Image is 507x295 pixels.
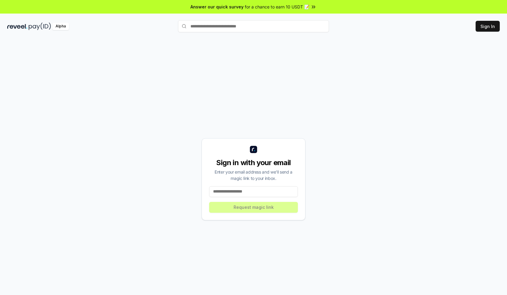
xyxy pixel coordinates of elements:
[476,21,500,32] button: Sign In
[7,23,27,30] img: reveel_dark
[52,23,69,30] div: Alpha
[29,23,51,30] img: pay_id
[250,146,257,153] img: logo_small
[245,4,309,10] span: for a chance to earn 10 USDT 📝
[209,158,298,168] div: Sign in with your email
[209,169,298,181] div: Enter your email address and we’ll send a magic link to your inbox.
[190,4,244,10] span: Answer our quick survey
